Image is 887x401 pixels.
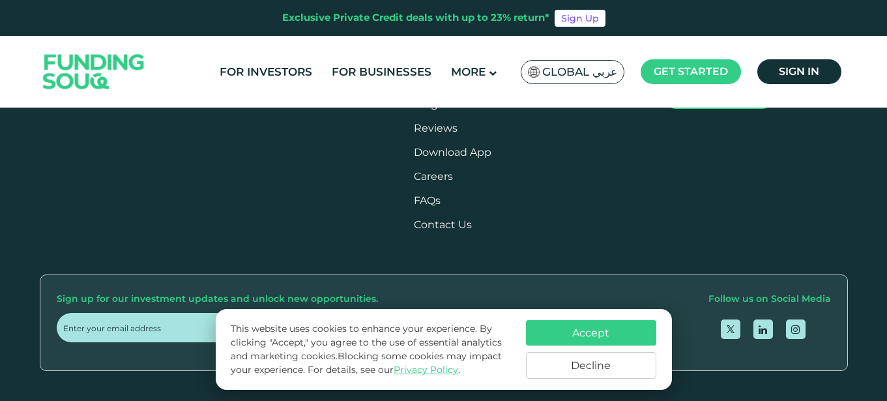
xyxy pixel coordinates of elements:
[542,65,617,80] span: Global عربي
[526,352,656,379] button: Decline
[57,291,378,307] div: Sign up for our investment updates and unlock new opportunities.
[414,122,458,134] a: Reviews
[779,65,819,78] span: Sign in
[308,364,460,376] span: For details, see our .
[528,67,540,78] img: SA Flag
[282,10,549,25] div: Exclusive Private Credit deals with up to 23% return*
[414,98,438,110] a: Blog
[414,218,472,231] a: Contact Us
[526,320,656,346] button: Accept
[721,319,740,339] a: open Twitter
[414,146,491,158] a: Download App
[555,10,605,27] a: Sign Up
[654,65,728,78] span: Get started
[216,61,315,83] a: For Investors
[394,364,458,376] a: Privacy Policy
[708,291,831,307] div: Follow us on Social Media
[786,319,806,339] a: open Instagram
[231,350,502,376] span: Blocking some cookies may impact your experience.
[757,59,841,84] a: Sign in
[753,319,773,339] a: open Linkedin
[328,61,435,83] a: For Businesses
[414,194,441,207] a: FAQs
[63,313,287,342] input: Enter your email address
[727,325,734,333] img: twitter
[30,39,158,105] img: Logo
[451,65,486,78] span: More
[231,322,512,377] p: This website uses cookies to enhance your experience. By clicking "Accept," you agree to the use ...
[414,170,453,183] span: Careers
